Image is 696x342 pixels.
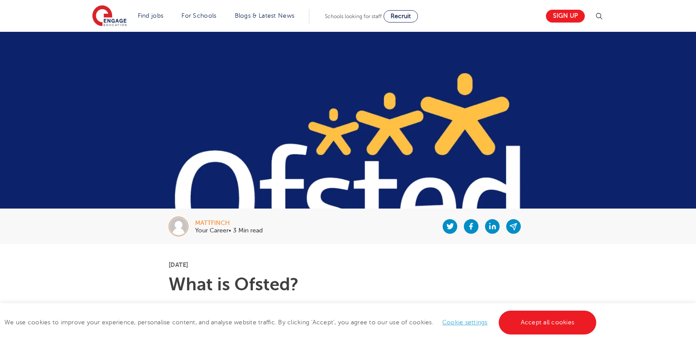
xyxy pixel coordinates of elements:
p: Your Career• 3 Min read [195,228,263,234]
div: mattfinch [195,220,263,226]
a: Sign up [546,10,585,23]
h1: What is Ofsted? [169,276,527,293]
a: Cookie settings [442,319,488,326]
a: Blogs & Latest News [235,12,295,19]
img: Engage Education [92,5,127,27]
a: Find jobs [138,12,164,19]
span: We use cookies to improve your experience, personalise content, and analyse website traffic. By c... [4,319,598,326]
span: Recruit [391,13,411,19]
span: Schools looking for staff [325,13,382,19]
a: Recruit [384,10,418,23]
a: For Schools [181,12,216,19]
p: [DATE] [169,262,527,268]
a: Accept all cookies [499,311,597,334]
